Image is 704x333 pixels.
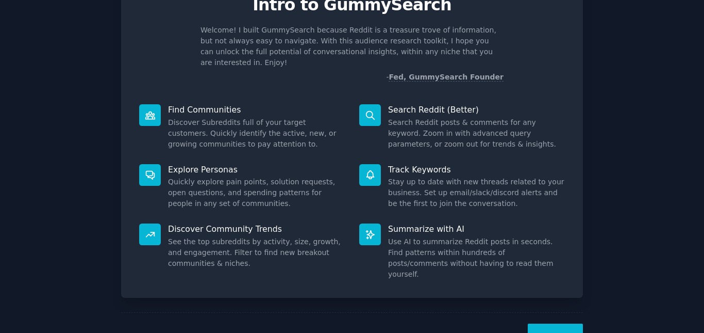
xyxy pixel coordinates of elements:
[168,164,345,175] p: Explore Personas
[388,104,565,115] p: Search Reddit (Better)
[388,236,565,280] dd: Use AI to summarize Reddit posts in seconds. Find patterns within hundreds of posts/comments with...
[168,177,345,209] dd: Quickly explore pain points, solution requests, open questions, and spending patterns for people ...
[168,236,345,269] dd: See the top subreddits by activity, size, growth, and engagement. Filter to find new breakout com...
[388,177,565,209] dd: Stay up to date with new threads related to your business. Set up email/slack/discord alerts and ...
[168,104,345,115] p: Find Communities
[388,224,565,234] p: Summarize with AI
[388,117,565,150] dd: Search Reddit posts & comments for any keyword. Zoom in with advanced query parameters, or zoom o...
[168,117,345,150] dd: Discover Subreddits full of your target customers. Quickly identify the active, new, or growing c...
[389,73,504,82] a: Fed, GummySearch Founder
[388,164,565,175] p: Track Keywords
[386,72,504,83] div: -
[168,224,345,234] p: Discover Community Trends
[200,25,504,68] p: Welcome! I built GummySearch because Reddit is a treasure trove of information, but not always ea...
